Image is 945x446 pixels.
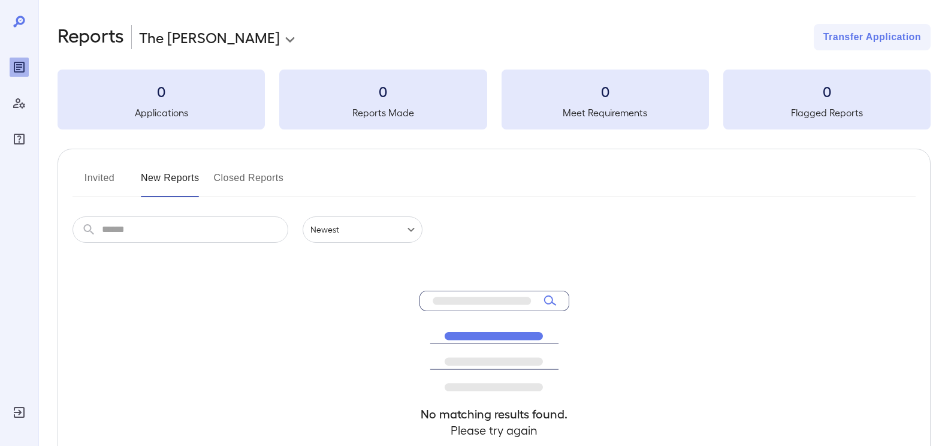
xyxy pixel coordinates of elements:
h3: 0 [502,82,709,101]
summary: 0Applications0Reports Made0Meet Requirements0Flagged Reports [58,70,931,129]
button: New Reports [141,168,200,197]
button: Invited [73,168,126,197]
div: Newest [303,216,422,243]
h5: Applications [58,106,265,120]
h4: No matching results found. [419,406,569,422]
h3: 0 [723,82,931,101]
p: The [PERSON_NAME] [139,28,280,47]
h5: Flagged Reports [723,106,931,120]
h5: Reports Made [279,106,487,120]
h2: Reports [58,24,124,50]
button: Closed Reports [214,168,284,197]
h3: 0 [279,82,487,101]
div: Log Out [10,403,29,422]
div: FAQ [10,129,29,149]
button: Transfer Application [814,24,931,50]
div: Reports [10,58,29,77]
h5: Meet Requirements [502,106,709,120]
h3: 0 [58,82,265,101]
div: Manage Users [10,94,29,113]
h4: Please try again [419,422,569,438]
